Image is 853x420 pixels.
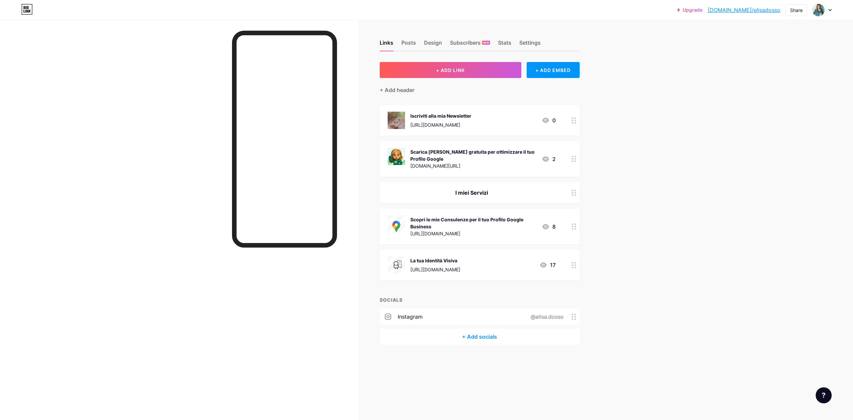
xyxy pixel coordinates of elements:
div: La tua Identità Visiva [410,257,460,264]
img: Scopri le mie Consulenze per il tuo Profilo Google Business [388,215,405,233]
img: Scarica la GUIDA gratuita per ottimizzare il tuo Profilo Google [388,148,405,165]
div: Iscriviti alla mia Newsletter [410,112,471,119]
span: + ADD LINK [436,67,465,73]
div: Scarica [PERSON_NAME] gratuita per ottimizzare il tuo Profilo Google [410,148,536,162]
div: Scopri le mie Consulenze per il tuo Profilo Google Business [410,216,536,230]
div: 8 [542,223,556,231]
div: Share [790,7,803,14]
span: NEW [483,41,489,45]
div: Design [424,39,442,51]
div: instagram [398,313,423,321]
div: [DOMAIN_NAME][URL] [410,162,536,169]
div: Posts [401,39,416,51]
div: Stats [498,39,511,51]
div: [URL][DOMAIN_NAME] [410,121,471,128]
div: 17 [539,261,556,269]
div: 2 [542,155,556,163]
div: 0 [542,116,556,124]
div: + Add socials [380,329,580,345]
img: La tua Identità Visiva [388,256,405,274]
img: Elisa Dosso [812,4,825,16]
div: Settings [519,39,541,51]
div: SOCIALS [380,296,580,303]
div: + ADD EMBED [527,62,580,78]
a: [DOMAIN_NAME]/elisadosso [708,6,780,14]
div: + Add header [380,86,414,94]
button: + ADD LINK [380,62,521,78]
div: [URL][DOMAIN_NAME] [410,230,536,237]
div: Subscribers [450,39,490,51]
div: @elisa.dosso [520,313,572,321]
div: I miei Servizi [388,189,556,197]
div: [URL][DOMAIN_NAME] [410,266,460,273]
div: Links [380,39,393,51]
img: Iscriviti alla mia Newsletter [388,112,405,129]
a: Upgrade [677,7,702,13]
